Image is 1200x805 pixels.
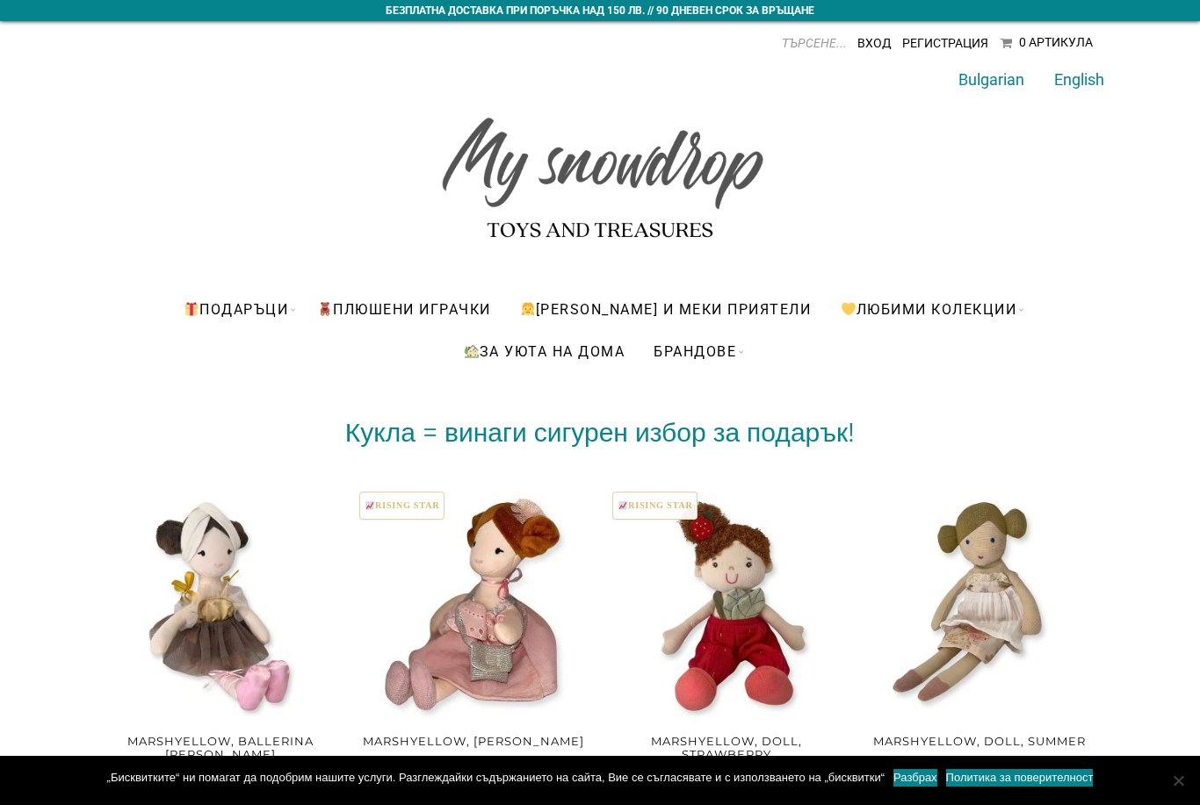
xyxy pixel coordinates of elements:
[863,730,1096,754] h2: Marshyellow, Doll, Summer
[842,302,856,316] img: 💛
[1054,70,1104,89] a: English
[946,769,1094,787] a: Политика за поверителност
[304,288,504,330] a: ПЛЮШЕНИ ИГРАЧКИ
[104,730,337,767] h2: Marshyellow, Ballerina [PERSON_NAME]
[357,489,590,773] a: 📈RISING STARMarshyellow, [PERSON_NAME] 52.81лв.
[433,86,767,253] img: My snowdrop
[318,302,332,316] img: 🧸
[827,288,1030,330] a: Любими Колекции
[893,769,937,787] a: Разбрах
[610,489,843,787] a: 📈RISING STARMarshyellow, Doll, Strawberry 64.54лв.
[507,288,825,330] a: [PERSON_NAME] и меки приятели
[170,288,301,330] a: Подаръци
[465,344,479,358] img: 🏡
[521,302,535,316] img: 👧
[107,769,885,787] span: „Бисквитките“ ни помагат да подобрим нашите услуги. Разглеждайки съдържанието на сайта, Вие се съ...
[610,730,843,767] h2: Marshyellow, Doll, Strawberry
[104,489,337,787] a: Marshyellow, Ballerina [PERSON_NAME] 52.81лв.
[1019,35,1093,49] div: 0 Артикула
[1169,772,1187,789] span: No
[715,30,847,56] input: ТЪРСЕНЕ...
[958,70,1024,89] a: Bulgarian
[184,302,199,316] img: 🎁
[1001,37,1093,49] a: 0 Артикула
[640,330,749,372] a: БРАНДОВЕ
[863,489,1096,773] a: Marshyellow, Doll, Summer 44.00лв.
[357,730,590,754] h2: Marshyellow, [PERSON_NAME]
[857,36,988,50] a: Вход Регистрация
[451,330,639,372] a: За уюта на дома
[104,420,1096,445] h2: Кукла = винаги сигурен избор за подарък!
